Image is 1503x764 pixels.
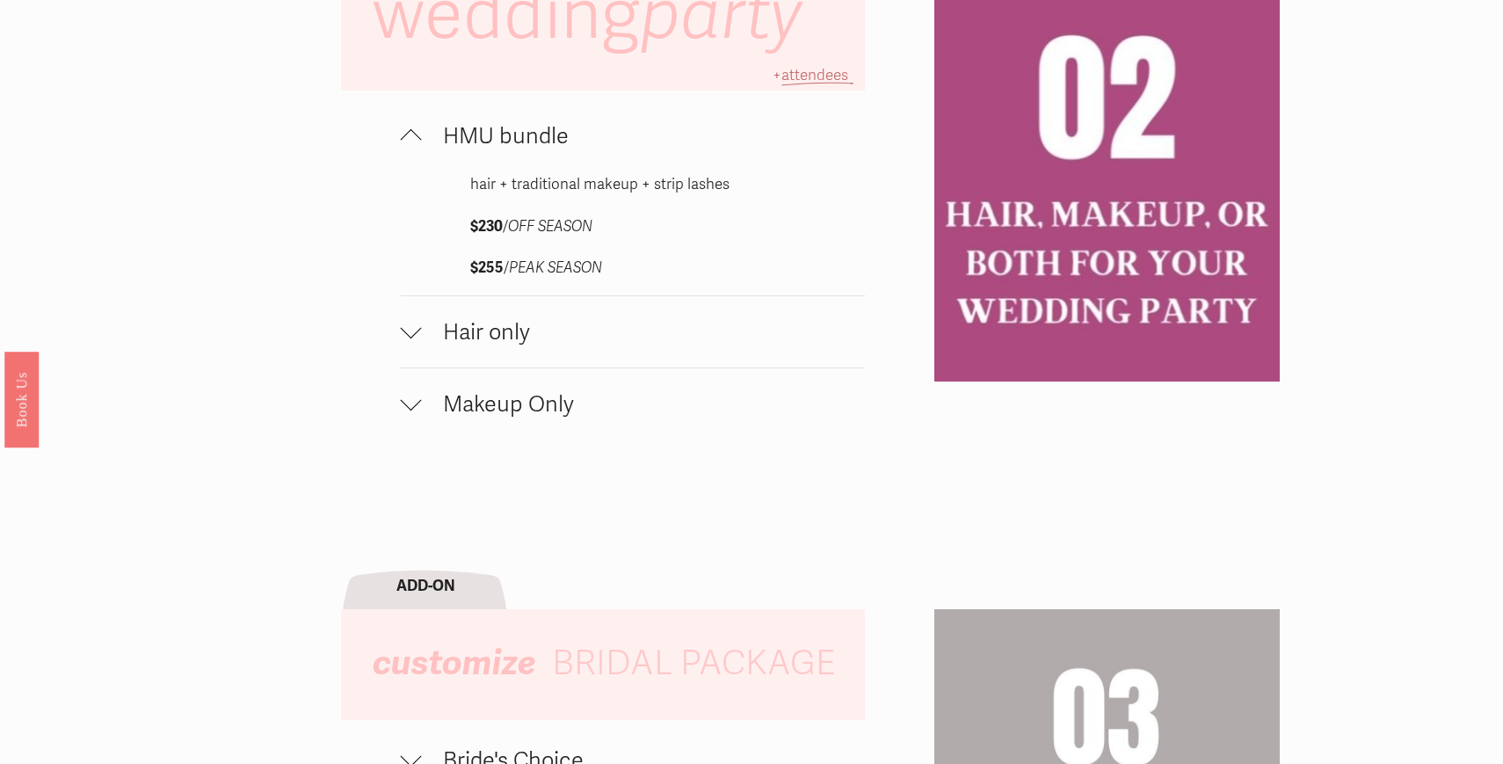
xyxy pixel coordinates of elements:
button: Hair only [401,296,865,367]
div: HMU bundle [401,171,865,295]
a: Book Us [4,351,39,447]
button: HMU bundle [401,100,865,171]
p: hair + traditional makeup + strip lashes [470,171,795,199]
em: customize [373,642,536,684]
span: BRIDAL PACKAGE [552,642,835,684]
em: OFF SEASON [508,217,592,236]
strong: $230 [470,217,503,236]
em: PEAK SEASON [509,258,602,277]
span: attendees [781,66,848,84]
p: / [470,255,795,282]
span: Makeup Only [422,390,865,418]
p: / [470,214,795,241]
strong: $255 [470,258,504,277]
span: + [773,66,781,84]
span: HMU bundle [422,122,865,149]
button: Makeup Only [401,368,865,440]
span: Hair only [422,318,865,346]
strong: ADD-ON [396,577,455,595]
